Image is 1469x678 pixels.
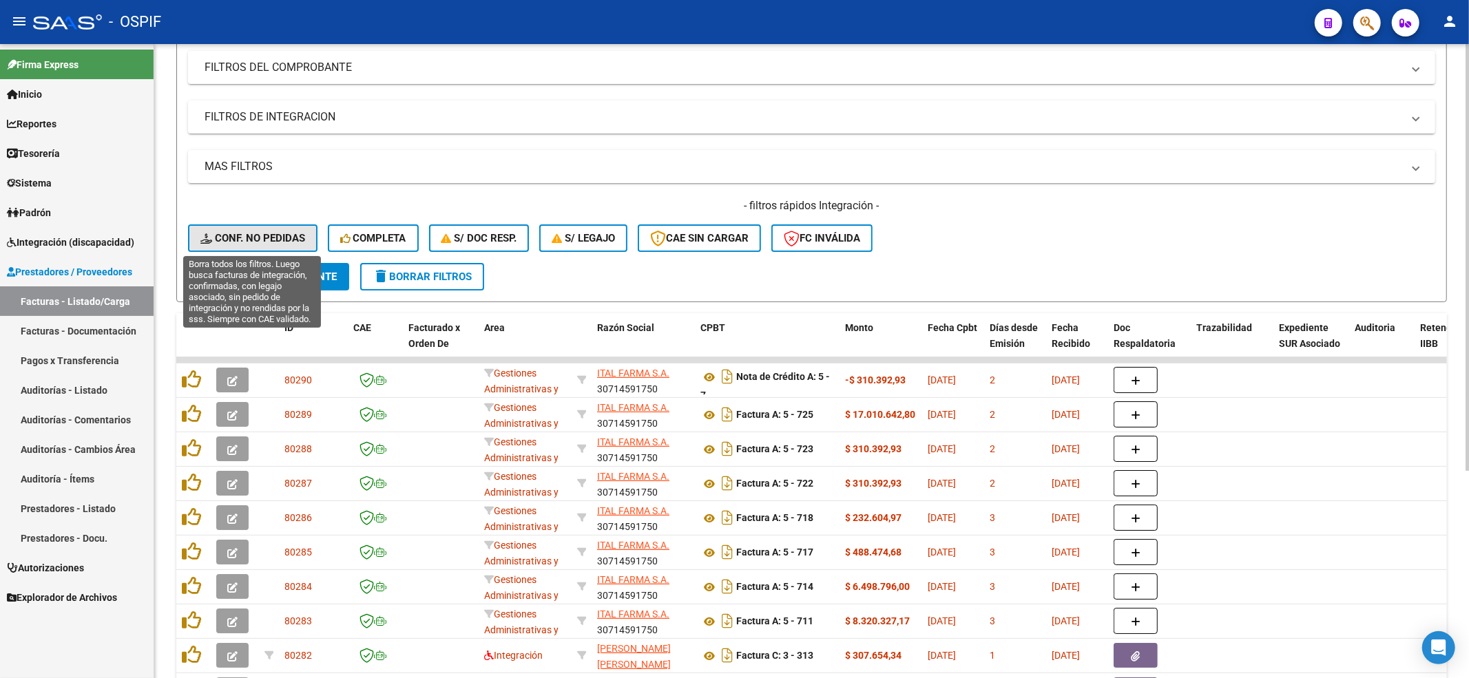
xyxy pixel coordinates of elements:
span: [DATE] [928,512,956,523]
span: Gestiones Administrativas y Otros [484,574,559,617]
div: 30714591750 [597,538,689,566]
span: Monto [845,322,873,333]
span: Auditoria [1355,322,1395,333]
div: 27246636686 [597,641,689,670]
span: [DATE] [1052,547,1080,558]
span: [DATE] [1052,512,1080,523]
span: ITAL FARMA S.A. [597,402,669,413]
strong: Factura A: 5 - 722 [736,478,813,489]
mat-icon: person [1441,13,1458,30]
span: Integración (discapacidad) [7,235,134,250]
datatable-header-cell: Expediente SUR Asociado [1273,313,1349,374]
span: 80290 [284,374,312,385]
datatable-header-cell: Días desde Emisión [984,313,1046,374]
i: Descargar documento [718,644,736,666]
span: [DATE] [928,443,956,454]
span: 80282 [284,650,312,661]
span: [DATE] [928,650,956,661]
span: [DATE] [1052,478,1080,489]
i: Descargar documento [718,575,736,597]
strong: $ 8.320.327,17 [845,615,910,626]
span: Gestiones Administrativas y Otros [484,471,559,513]
mat-panel-title: FILTROS DE INTEGRACION [205,109,1402,125]
mat-icon: delete [373,268,389,284]
span: Prestadores / Proveedores [7,264,132,279]
button: Borrar Filtros [360,263,484,290]
button: Conf. no pedidas [188,224,317,252]
i: Descargar documento [718,507,736,529]
span: Gestiones Administrativas y Otros [484,402,559,445]
span: 80285 [284,547,312,558]
span: S/ Doc Resp. [441,232,517,244]
strong: $ 310.392,93 [845,443,902,454]
span: Integración [484,650,543,661]
span: CAE [353,322,371,333]
span: Firma Express [7,57,79,72]
span: 80289 [284,409,312,420]
span: Area [484,322,505,333]
span: CAE SIN CARGAR [650,232,749,244]
div: 30714591750 [597,366,689,394]
div: 30714591750 [597,503,689,532]
span: 2 [990,443,995,454]
span: 80286 [284,512,312,523]
i: Descargar documento [718,472,736,494]
span: [DATE] [928,409,956,420]
datatable-header-cell: Fecha Recibido [1046,313,1108,374]
span: Gestiones Administrativas y Otros [484,505,559,548]
i: Descargar documento [718,541,736,563]
span: [DATE] [1052,374,1080,385]
span: Explorador de Archivos [7,590,117,605]
span: Días desde Emisión [990,322,1038,349]
span: ITAL FARMA S.A. [597,608,669,619]
span: CPBT [700,322,725,333]
span: 3 [990,615,995,626]
strong: $ 310.392,93 [845,478,902,489]
i: Descargar documento [718,610,736,632]
span: 3 [990,547,995,558]
span: Autorizaciones [7,560,84,575]
datatable-header-cell: Auditoria [1349,313,1415,374]
span: [DATE] [1052,443,1080,454]
strong: $ 232.604,97 [845,512,902,523]
span: Fecha Recibido [1052,322,1090,349]
i: Descargar documento [718,366,736,388]
button: CAE SIN CARGAR [638,224,761,252]
strong: Factura A: 5 - 711 [736,616,813,627]
span: Gestiones Administrativas y Otros [484,608,559,651]
span: FC Inválida [784,232,860,244]
strong: Factura A: 5 - 714 [736,582,813,593]
h4: - filtros rápidos Integración - [188,198,1435,213]
span: ITAL FARMA S.A. [597,574,669,585]
span: Fecha Cpbt [928,322,977,333]
button: Buscar Comprobante [188,263,349,290]
button: S/ Doc Resp. [429,224,530,252]
strong: Factura A: 5 - 717 [736,547,813,558]
span: [DATE] [1052,409,1080,420]
strong: Nota de Crédito A: 5 - 7 [700,372,830,401]
strong: $ 17.010.642,80 [845,409,915,420]
span: Completa [340,232,406,244]
strong: $ 488.474,68 [845,547,902,558]
span: 80283 [284,615,312,626]
span: [DATE] [928,581,956,592]
mat-expansion-panel-header: MAS FILTROS [188,150,1435,183]
strong: Factura A: 5 - 725 [736,410,813,421]
span: ITAL FARMA S.A. [597,540,669,551]
strong: Factura C: 3 - 313 [736,650,813,661]
div: 30714591750 [597,469,689,498]
datatable-header-cell: Razón Social [592,313,695,374]
span: [DATE] [1052,615,1080,626]
span: 3 [990,581,995,592]
span: [PERSON_NAME] [PERSON_NAME] [597,643,671,670]
span: Expediente SUR Asociado [1279,322,1340,349]
div: Open Intercom Messenger [1422,631,1455,664]
span: Doc Respaldatoria [1114,322,1176,349]
span: 80287 [284,478,312,489]
span: Facturado x Orden De [408,322,460,349]
mat-panel-title: FILTROS DEL COMPROBANTE [205,60,1402,75]
button: S/ legajo [539,224,627,252]
span: ITAL FARMA S.A. [597,368,669,379]
button: FC Inválida [771,224,873,252]
i: Descargar documento [718,403,736,425]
